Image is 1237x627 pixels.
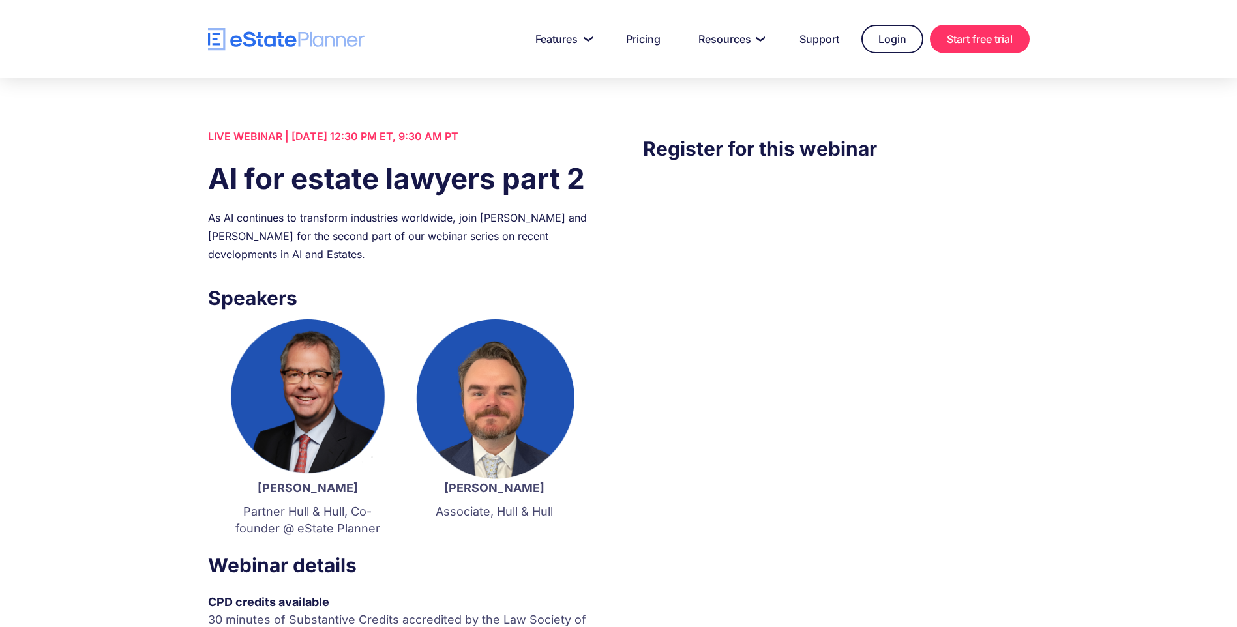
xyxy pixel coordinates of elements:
[643,134,1029,164] h3: Register for this webinar
[228,503,388,537] p: Partner Hull & Hull, Co-founder @ eState Planner
[444,481,544,495] strong: [PERSON_NAME]
[208,127,594,145] div: LIVE WEBINAR | [DATE] 12:30 PM ET, 9:30 AM PT
[784,26,855,52] a: Support
[683,26,777,52] a: Resources
[208,28,365,51] a: home
[208,209,594,263] div: As AI continues to transform industries worldwide, join [PERSON_NAME] and [PERSON_NAME] for the s...
[208,158,594,199] h1: AI for estate lawyers part 2
[258,481,358,495] strong: [PERSON_NAME]
[208,283,594,313] h3: Speakers
[643,190,1029,411] iframe: Form 0
[861,25,923,53] a: Login
[208,550,594,580] h3: Webinar details
[930,25,1030,53] a: Start free trial
[208,595,329,609] strong: CPD credits available
[520,26,604,52] a: Features
[414,503,574,520] p: Associate, Hull & Hull
[610,26,676,52] a: Pricing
